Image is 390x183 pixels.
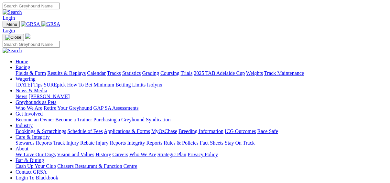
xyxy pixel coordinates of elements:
a: Applications & Forms [104,128,150,134]
a: Purchasing a Greyhound [93,117,145,122]
a: Get Involved [16,111,43,117]
a: Track Maintenance [264,70,304,76]
a: Schedule of Fees [67,128,103,134]
a: Vision and Values [57,152,94,157]
a: History [95,152,111,157]
a: Race Safe [257,128,278,134]
a: News & Media [16,88,47,93]
a: Calendar [87,70,106,76]
a: Bar & Dining [16,158,44,163]
a: 2025 TAB Adelaide Cup [194,70,245,76]
div: About [16,152,387,158]
a: Home [16,59,28,64]
a: About [16,146,28,151]
input: Search [3,3,60,9]
a: Industry [16,123,33,128]
img: logo-grsa-white.png [25,34,30,39]
div: Bar & Dining [16,163,387,169]
a: Grading [142,70,159,76]
div: Racing [16,70,387,76]
a: Stewards Reports [16,140,52,146]
a: Fields & Form [16,70,46,76]
a: Integrity Reports [127,140,162,146]
a: Become an Owner [16,117,54,122]
a: Minimum Betting Limits [93,82,146,87]
a: Strategic Plan [157,152,186,157]
a: Cash Up Your Club [16,163,56,169]
a: Injury Reports [96,140,126,146]
a: Syndication [146,117,170,122]
a: [DATE] Tips [16,82,42,87]
div: Industry [16,128,387,134]
a: Who We Are [129,152,156,157]
a: Careers [112,152,128,157]
a: Results & Replays [47,70,86,76]
span: Menu [6,22,17,27]
a: Who We Are [16,105,42,111]
a: Weights [246,70,263,76]
a: Racing [16,65,30,70]
a: How To Bet [67,82,92,87]
a: [PERSON_NAME] [28,94,70,99]
button: Toggle navigation [3,21,20,28]
a: Trials [180,70,192,76]
a: Rules & Policies [164,140,199,146]
a: Privacy Policy [188,152,218,157]
img: GRSA [41,21,60,27]
img: GRSA [21,21,40,27]
a: Bookings & Scratchings [16,128,66,134]
a: Login To Blackbook [16,175,58,180]
a: Care & Integrity [16,134,50,140]
a: Greyhounds as Pets [16,99,56,105]
button: Toggle navigation [3,34,24,41]
div: News & Media [16,94,387,99]
a: Statistics [122,70,141,76]
img: Close [5,35,21,40]
a: Breeding Information [179,128,223,134]
a: SUREpick [44,82,66,87]
a: Retire Your Greyhound [44,105,92,111]
a: News [16,94,27,99]
input: Search [3,41,60,48]
a: Isolynx [147,82,162,87]
div: Get Involved [16,117,387,123]
a: Coursing [160,70,179,76]
a: Chasers Restaurant & Function Centre [57,163,137,169]
div: Greyhounds as Pets [16,105,387,111]
a: Stay On Track [225,140,255,146]
a: We Love Our Dogs [16,152,56,157]
a: Fact Sheets [200,140,223,146]
a: Wagering [16,76,36,82]
a: Login [3,15,15,21]
a: Track Injury Rebate [53,140,94,146]
a: Contact GRSA [16,169,47,175]
a: Become a Trainer [55,117,92,122]
img: Search [3,48,22,54]
img: Search [3,9,22,15]
div: Wagering [16,82,387,88]
a: Login [3,28,15,33]
a: ICG Outcomes [225,128,256,134]
a: MyOzChase [151,128,177,134]
a: Tracks [107,70,121,76]
div: Care & Integrity [16,140,387,146]
a: GAP SA Assessments [93,105,139,111]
